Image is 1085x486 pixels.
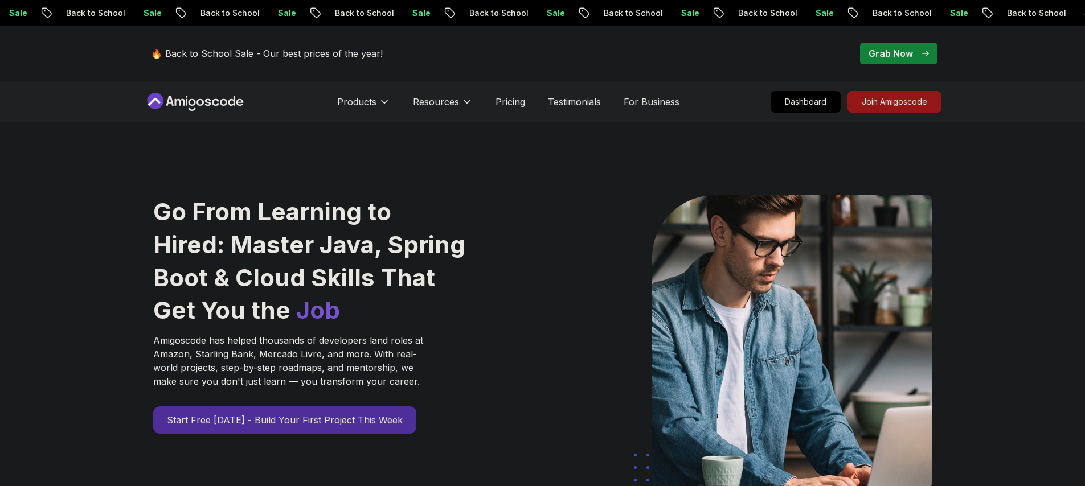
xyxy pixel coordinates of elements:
[848,92,941,112] p: Join Amigoscode
[413,95,473,118] button: Resources
[153,333,427,388] p: Amigoscode has helped thousands of developers land roles at Amazon, Starling Bank, Mercado Livre,...
[296,295,340,324] span: Job
[869,47,913,60] p: Grab Now
[190,7,267,19] p: Back to School
[548,95,601,109] a: Testimonials
[133,7,169,19] p: Sale
[996,7,1074,19] p: Back to School
[151,47,383,60] p: 🔥 Back to School Sale - Our best prices of the year!
[337,95,390,118] button: Products
[458,7,536,19] p: Back to School
[496,95,525,109] a: Pricing
[153,406,416,434] a: Start Free [DATE] - Build Your First Project This Week
[670,7,707,19] p: Sale
[413,95,459,109] p: Resources
[939,7,976,19] p: Sale
[771,91,841,113] a: Dashboard
[593,7,670,19] p: Back to School
[153,195,467,327] h1: Go From Learning to Hired: Master Java, Spring Boot & Cloud Skills That Get You the
[847,91,941,113] a: Join Amigoscode
[624,95,679,109] a: For Business
[805,7,841,19] p: Sale
[267,7,304,19] p: Sale
[771,92,840,112] p: Dashboard
[727,7,805,19] p: Back to School
[55,7,133,19] p: Back to School
[324,7,402,19] p: Back to School
[337,95,376,109] p: Products
[862,7,939,19] p: Back to School
[536,7,572,19] p: Sale
[402,7,438,19] p: Sale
